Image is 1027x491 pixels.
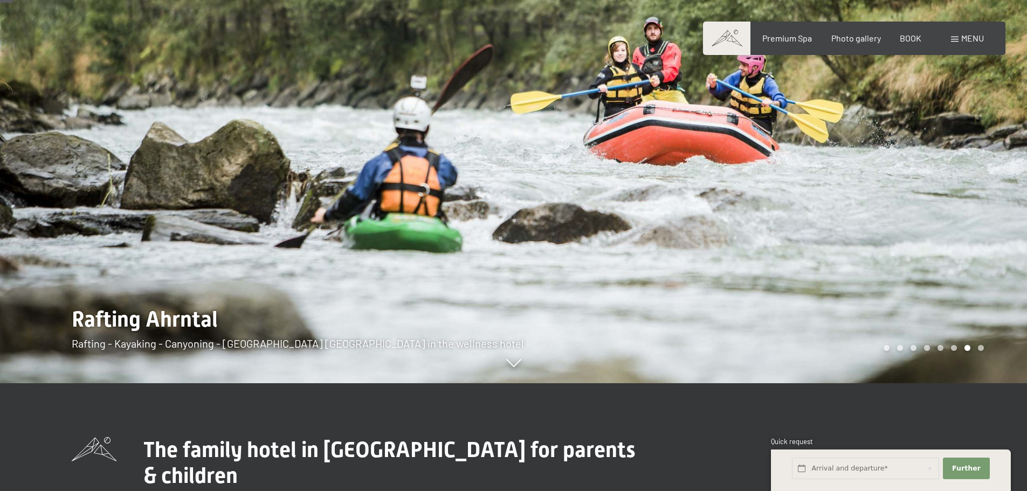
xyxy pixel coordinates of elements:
a: Photo gallery [831,33,881,43]
div: Carousel Page 6 [951,345,957,351]
div: Carousel Page 2 [897,345,903,351]
font: The family hotel in [GEOGRAPHIC_DATA] for parents & children [143,437,636,488]
button: Further [943,458,989,480]
div: Carousel Page 1 [884,345,890,351]
div: Carousel Page 3 [911,345,916,351]
font: menu [961,33,984,43]
div: Carousel Page 7 (Current Slide) [964,345,970,351]
div: Carousel Page 8 [978,345,984,351]
font: Further [952,464,981,472]
div: Carousel Pagination [880,345,984,351]
a: Premium Spa [762,33,812,43]
div: Carousel Page 5 [938,345,943,351]
a: BOOK [900,33,921,43]
div: Carousel Page 4 [924,345,930,351]
font: Quick request [771,437,813,446]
